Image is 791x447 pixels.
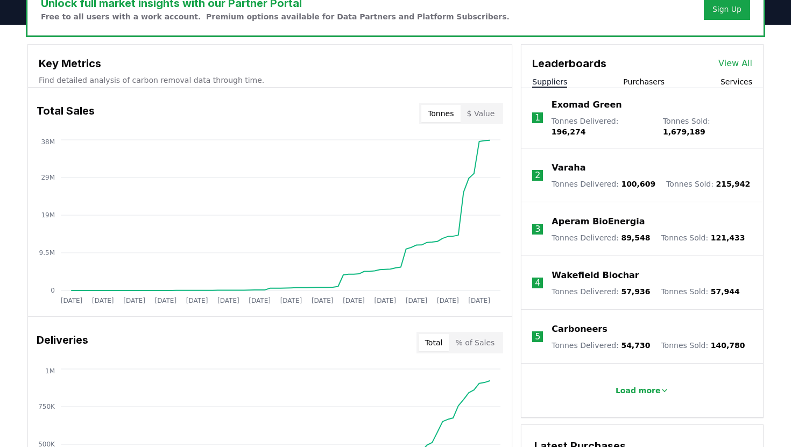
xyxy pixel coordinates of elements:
p: 4 [535,276,540,289]
tspan: [DATE] [217,297,239,304]
tspan: 38M [41,138,55,146]
p: 1 [535,111,540,124]
p: 3 [535,223,540,236]
h3: Total Sales [37,103,95,124]
a: Wakefield Biochar [552,269,639,282]
button: Purchasers [623,76,665,87]
span: 89,548 [621,233,650,242]
button: Total [419,334,449,351]
h3: Key Metrics [39,55,501,72]
a: View All [718,57,752,70]
tspan: [DATE] [249,297,271,304]
tspan: 750K [38,403,55,410]
span: 1,679,189 [663,127,705,136]
p: Tonnes Delivered : [552,116,652,137]
span: 100,609 [621,180,655,188]
span: 215,942 [716,180,750,188]
span: 57,936 [621,287,650,296]
p: Tonnes Sold : [666,179,750,189]
tspan: 0 [51,287,55,294]
span: 57,944 [711,287,740,296]
tspan: [DATE] [92,297,114,304]
button: $ Value [461,105,502,122]
tspan: [DATE] [61,297,83,304]
p: Tonnes Delivered : [552,232,650,243]
span: 196,274 [552,127,586,136]
tspan: [DATE] [437,297,459,304]
tspan: [DATE] [374,297,396,304]
tspan: [DATE] [123,297,145,304]
p: Find detailed analysis of carbon removal data through time. [39,75,501,86]
tspan: 1M [45,367,55,375]
p: Tonnes Delivered : [552,286,650,297]
p: Load more [616,385,661,396]
tspan: [DATE] [343,297,365,304]
a: Aperam BioEnergia [552,215,645,228]
h3: Leaderboards [532,55,606,72]
p: Tonnes Sold : [663,116,752,137]
button: % of Sales [449,334,501,351]
tspan: [DATE] [312,297,334,304]
tspan: 19M [41,211,55,219]
a: Varaha [552,161,585,174]
a: Sign Up [712,4,741,15]
a: Exomad Green [552,98,622,111]
button: Tonnes [421,105,460,122]
button: Load more [607,380,678,401]
tspan: [DATE] [155,297,177,304]
tspan: [DATE] [280,297,302,304]
span: 54,730 [621,341,650,350]
p: Tonnes Sold : [661,232,745,243]
tspan: 9.5M [39,249,55,257]
p: 2 [535,169,540,182]
p: Tonnes Delivered : [552,340,650,351]
p: Free to all users with a work account. Premium options available for Data Partners and Platform S... [41,11,510,22]
p: Tonnes Delivered : [552,179,655,189]
tspan: [DATE] [406,297,428,304]
tspan: [DATE] [468,297,490,304]
span: 121,433 [711,233,745,242]
span: 140,780 [711,341,745,350]
p: Tonnes Sold : [661,286,739,297]
tspan: 29M [41,174,55,181]
button: Suppliers [532,76,567,87]
a: Carboneers [552,323,607,336]
p: Tonnes Sold : [661,340,745,351]
tspan: [DATE] [186,297,208,304]
p: 5 [535,330,540,343]
button: Services [721,76,752,87]
h3: Deliveries [37,332,88,353]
